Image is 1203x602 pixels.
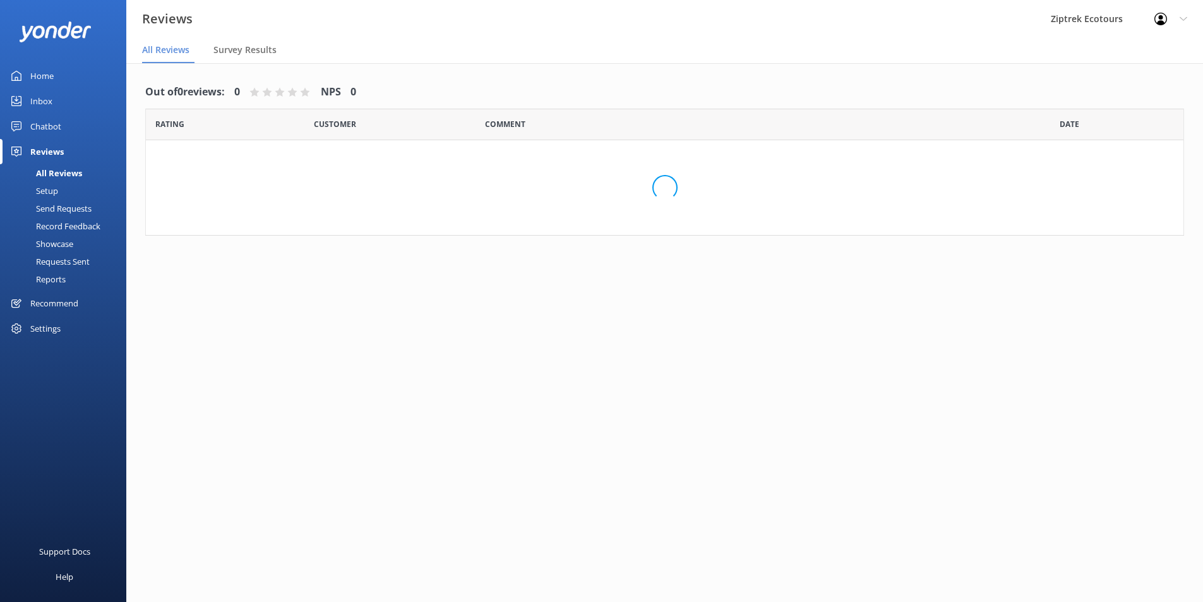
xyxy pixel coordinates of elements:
[39,539,90,564] div: Support Docs
[30,114,61,139] div: Chatbot
[213,44,277,56] span: Survey Results
[155,118,184,130] span: Date
[8,182,58,200] div: Setup
[8,217,126,235] a: Record Feedback
[142,44,189,56] span: All Reviews
[8,164,126,182] a: All Reviews
[8,270,126,288] a: Reports
[142,9,193,29] h3: Reviews
[30,88,52,114] div: Inbox
[8,164,82,182] div: All Reviews
[145,84,225,100] h4: Out of 0 reviews:
[314,118,356,130] span: Date
[234,84,240,100] h4: 0
[19,21,92,42] img: yonder-white-logo.png
[8,200,126,217] a: Send Requests
[8,253,90,270] div: Requests Sent
[30,63,54,88] div: Home
[8,182,126,200] a: Setup
[1060,118,1079,130] span: Date
[321,84,341,100] h4: NPS
[485,118,525,130] span: Question
[30,291,78,316] div: Recommend
[56,564,73,589] div: Help
[8,217,100,235] div: Record Feedback
[8,235,73,253] div: Showcase
[8,253,126,270] a: Requests Sent
[8,270,66,288] div: Reports
[8,235,126,253] a: Showcase
[30,139,64,164] div: Reviews
[350,84,356,100] h4: 0
[8,200,92,217] div: Send Requests
[30,316,61,341] div: Settings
